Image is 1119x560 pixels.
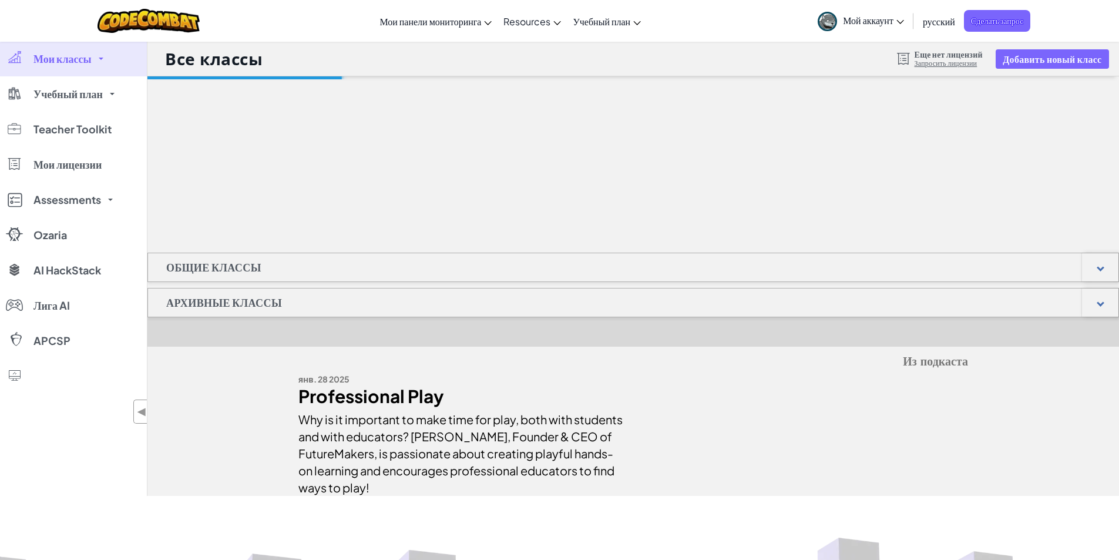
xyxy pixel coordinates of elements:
h1: Архивные классы [148,288,300,317]
span: Лига AI [33,300,70,311]
h5: Из подкаста [298,353,968,371]
a: русский [917,5,961,37]
h1: Общие классы [148,253,280,282]
div: янв. 28 2025 [298,371,624,388]
span: русский [923,15,955,28]
a: Мои панели мониторинга [374,5,498,37]
span: ◀ [137,403,147,420]
span: Мои классы [33,53,92,64]
a: Учебный план [567,5,647,37]
span: AI HackStack [33,265,101,276]
span: Resources [503,15,550,28]
span: Мои лицензии [33,159,102,170]
span: Мои панели мониторинга [379,15,481,28]
button: Добавить новый класс [996,49,1108,69]
span: Еще нет лицензий [915,49,983,59]
a: Запросить лицензии [915,59,983,68]
div: Professional Play [298,388,624,405]
div: Why is it important to make time for play, both with students and with educators? [PERSON_NAME], ... [298,405,624,496]
span: Assessments [33,195,101,205]
span: Учебный план [33,89,103,99]
a: Мой аккаунт [812,2,910,39]
span: Teacher Toolkit [33,124,112,135]
img: CodeCombat logo [98,9,200,33]
span: Мой аккаунт [843,14,904,26]
span: Учебный план [573,15,630,28]
img: avatar [818,12,837,31]
a: Resources [498,5,567,37]
span: Ozaria [33,230,67,240]
h1: Все классы [165,48,263,70]
a: Сделать запрос [964,10,1031,32]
